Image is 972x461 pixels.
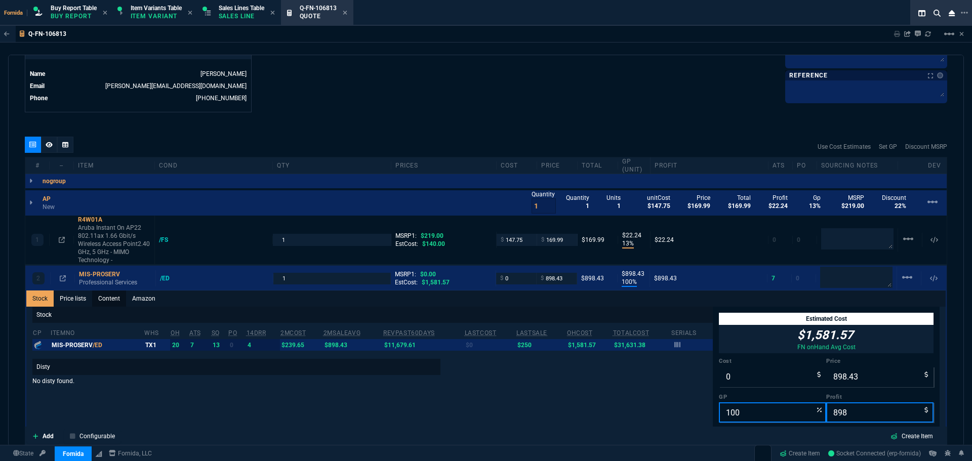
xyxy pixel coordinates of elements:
abbr: The last SO Inv price. No time limit. (ignore zeros) [516,329,547,337]
span: 0 [797,236,800,243]
span: Phone [30,95,48,102]
div: cond [155,161,273,170]
p: Sales Line [219,12,264,20]
p: FN onHand Avg Cost [797,343,856,351]
span: $ [541,274,544,282]
span: $140.00 [422,240,445,247]
tr: undefined [29,81,247,91]
div: PO [793,161,817,170]
a: [PERSON_NAME][EMAIL_ADDRESS][DOMAIN_NAME] [105,82,247,90]
nx-icon: Close Tab [188,9,192,17]
div: # [25,161,50,170]
span: 7 [772,275,775,282]
nx-icon: Open In Opposite Panel [60,275,66,282]
p: 1 [35,236,39,244]
a: wXjLwq2PQokrKnj3AAD7 [828,449,921,458]
span: Socket Connected (erp-fornida) [828,450,921,457]
div: qty [273,161,391,170]
abbr: Avg cost of all PO invoices for 2 months [280,329,306,337]
div: /ED [160,274,179,282]
div: cost [497,161,537,170]
td: 0 [228,339,246,350]
nx-icon: Open New Tab [961,8,968,18]
a: Hide Workbench [959,30,964,38]
div: Total [578,161,618,170]
label: Profit [826,393,934,401]
div: price [537,161,578,170]
abbr: Avg Cost of Inventory on-hand [567,329,593,337]
mat-icon: Example home icon [943,28,955,40]
div: $22.24 [655,236,764,244]
span: $1,581.57 [422,279,450,286]
a: Create Item [776,446,824,461]
p: Q-FN-106813 [28,30,66,38]
abbr: Total units on open Sales Orders [212,329,220,337]
mat-icon: Example home icon [926,196,939,208]
abbr: Total units in inventory. [171,329,180,337]
abbr: Total units on open Purchase Orders [228,329,237,337]
p: Configurable [79,432,115,441]
nx-icon: Open In Opposite Panel [59,236,65,243]
tr: undefined [29,69,247,79]
div: -- [50,161,74,170]
div: Profit [651,161,768,170]
a: Global State [10,449,36,458]
p: AP [43,195,51,203]
div: $898.43 [654,274,763,282]
span: Item Variants Table [131,5,182,12]
th: cp [32,325,50,339]
a: Discount MSRP [905,142,947,151]
div: MIS-PROSERV [79,270,151,278]
td: $0 [464,339,516,350]
p: Item Variant [131,12,181,20]
span: $ [541,236,544,244]
td: $11,679.61 [383,339,464,350]
label: Price [826,357,934,365]
abbr: Total Cost of Units on Hand [613,329,649,337]
div: Item [74,161,155,170]
span: Email [30,82,45,90]
p: Stock [32,307,713,323]
td: $250 [516,339,566,350]
td: 7 [189,339,211,350]
span: /ED [93,342,102,349]
a: Use Cost Estimates [818,142,871,151]
p: $1,581.57 [797,327,854,343]
p: 2 [36,274,40,282]
label: Cost [719,357,826,365]
span: $ [501,236,504,244]
nx-icon: Close Tab [270,9,275,17]
th: ItemNo [50,325,144,339]
p: $22.24 [622,231,646,239]
p: Reference [789,71,828,79]
a: API TOKEN [36,449,49,458]
a: Amazon [126,290,161,307]
span: $219.00 [421,232,443,239]
td: $898.43 [323,339,383,350]
abbr: Total sales last 14 days [247,329,266,337]
div: R4W01A [78,216,150,224]
p: Buy Report [51,12,97,20]
td: $31,631.38 [613,339,671,350]
p: Quantity [532,190,556,198]
th: Serials [671,325,713,339]
abbr: Total revenue past 60 days [383,329,435,337]
p: No disty found. [32,377,440,385]
nx-icon: Close Tab [103,9,107,17]
p: nogroup [43,177,66,185]
mat-icon: Example home icon [902,233,914,245]
div: $169.99 [582,236,614,244]
div: Estimated Cost [719,313,934,325]
div: EstCost: [395,240,492,248]
span: 0 [796,275,799,282]
div: /FS [159,236,178,244]
nx-icon: Close Workbench [945,7,959,19]
nx-icon: Back to Table [4,30,10,37]
span: $0.00 [420,271,436,278]
a: Set GP [879,142,897,151]
nx-icon: Close Tab [343,9,347,17]
nx-icon: Search [929,7,945,19]
p: 100% [622,278,637,287]
td: $1,581.57 [566,339,613,350]
span: Name [30,70,45,77]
